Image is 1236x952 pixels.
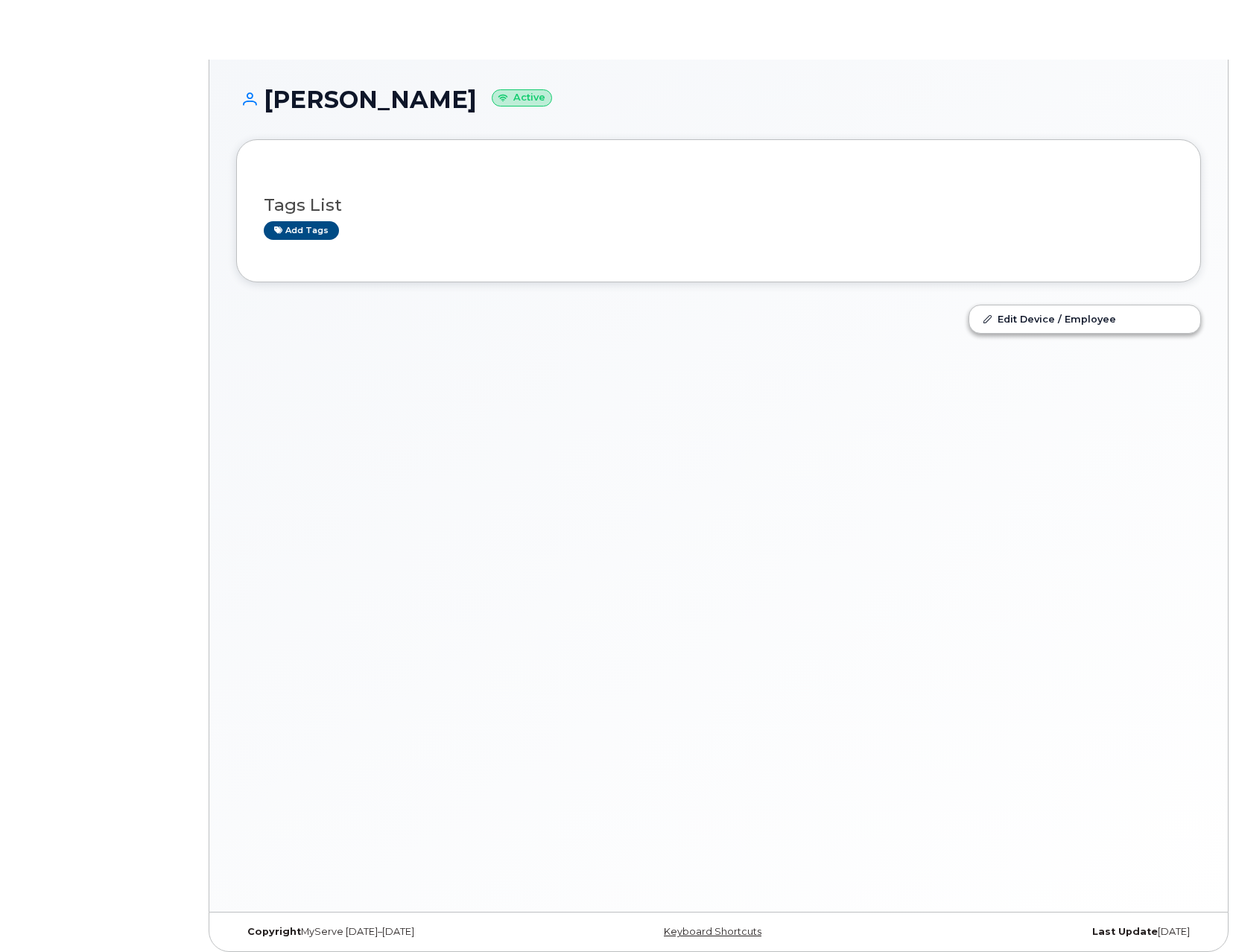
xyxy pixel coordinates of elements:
[264,221,339,240] a: Add tags
[236,926,558,938] div: MyServe [DATE]–[DATE]
[264,196,1173,215] h3: Tags List
[664,926,761,937] a: Keyboard Shortcuts
[1092,926,1158,937] strong: Last Update
[969,305,1200,332] a: Edit Device / Employee
[492,89,552,107] small: Active
[236,86,1201,112] h1: [PERSON_NAME]
[879,926,1201,938] div: [DATE]
[247,926,301,937] strong: Copyright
